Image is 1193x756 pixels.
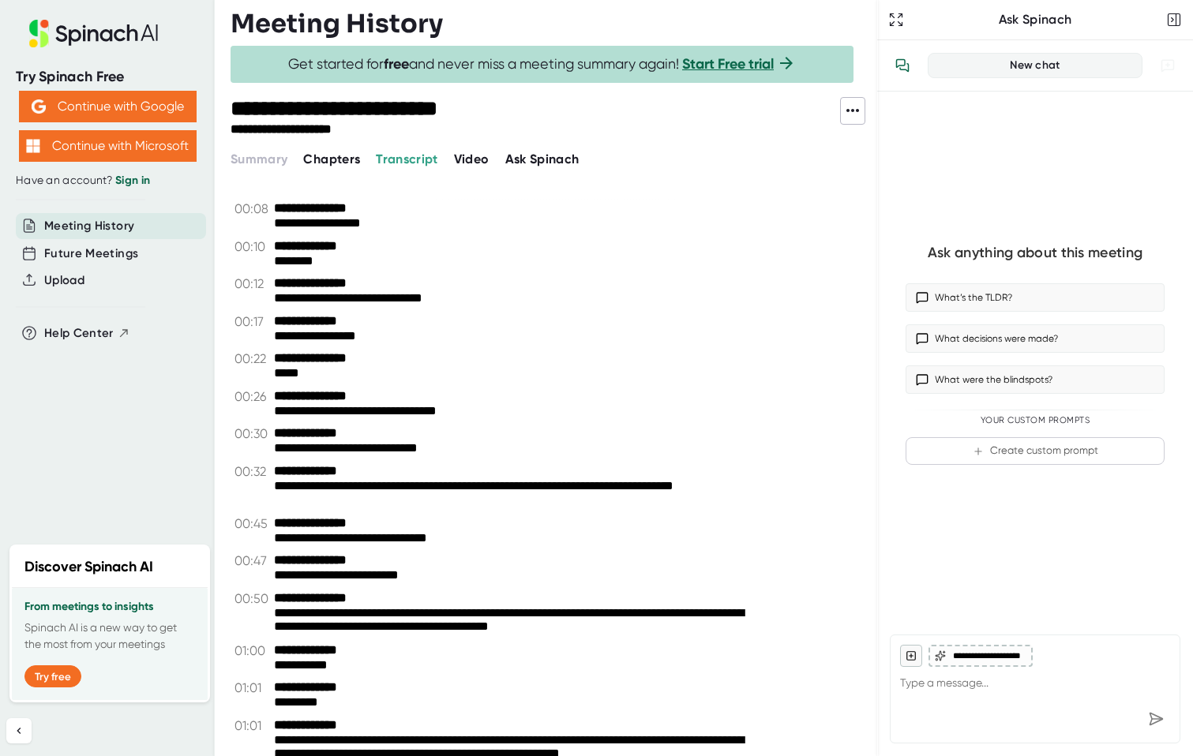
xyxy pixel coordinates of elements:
span: Help Center [44,324,114,342]
span: 00:50 [234,591,270,606]
span: Get started for and never miss a meeting summary again! [288,55,796,73]
button: Chapters [303,150,360,169]
span: Chapters [303,152,360,167]
span: Summary [231,152,287,167]
div: Ask anything about this meeting [928,244,1142,262]
button: Upload [44,271,84,290]
div: Ask Spinach [907,12,1163,28]
p: Spinach AI is a new way to get the most from your meetings [24,619,195,653]
button: Expand to Ask Spinach page [885,9,907,31]
div: Have an account? [16,174,199,188]
span: 00:30 [234,426,270,441]
a: Start Free trial [682,55,774,73]
a: Sign in [115,174,150,187]
button: Video [454,150,490,169]
button: What decisions were made? [906,324,1165,353]
button: Close conversation sidebar [1163,9,1185,31]
button: Summary [231,150,287,169]
button: What’s the TLDR? [906,283,1165,312]
b: free [384,55,409,73]
button: What were the blindspots? [906,365,1165,394]
button: Meeting History [44,217,134,235]
span: 01:01 [234,680,270,695]
span: 00:32 [234,464,270,479]
button: View conversation history [887,50,918,81]
span: Ask Spinach [505,152,580,167]
span: 00:45 [234,516,270,531]
button: Future Meetings [44,245,138,263]
img: Aehbyd4JwY73AAAAAElFTkSuQmCC [32,99,46,114]
div: Your Custom Prompts [906,415,1165,426]
button: Transcript [376,150,438,169]
span: 00:08 [234,201,270,216]
button: Help Center [44,324,130,342]
span: Video [454,152,490,167]
span: 00:10 [234,239,270,254]
button: Continue with Microsoft [19,130,197,162]
span: 00:26 [234,389,270,404]
button: Collapse sidebar [6,718,32,743]
div: Send message [1142,705,1170,733]
button: Try free [24,665,81,687]
button: Ask Spinach [505,150,580,169]
span: 01:01 [234,718,270,733]
h3: Meeting History [231,9,443,39]
div: New chat [938,58,1132,73]
span: 00:47 [234,553,270,568]
h3: From meetings to insights [24,601,195,613]
span: 00:12 [234,276,270,291]
button: Create custom prompt [906,437,1165,465]
span: 00:17 [234,314,270,329]
span: Transcript [376,152,438,167]
span: 01:00 [234,643,270,658]
div: Try Spinach Free [16,68,199,86]
button: Continue with Google [19,91,197,122]
h2: Discover Spinach AI [24,556,153,578]
span: 00:22 [234,351,270,366]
